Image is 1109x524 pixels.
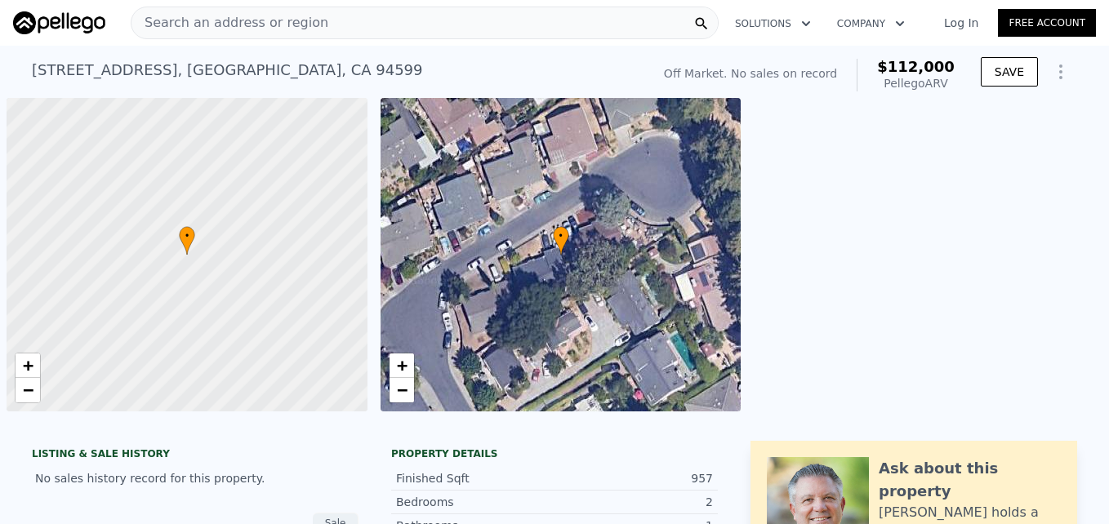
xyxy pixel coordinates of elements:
[554,470,713,486] div: 957
[664,65,837,82] div: Off Market. No sales on record
[390,353,414,378] a: Zoom in
[722,9,824,38] button: Solutions
[16,378,40,402] a: Zoom out
[32,59,423,82] div: [STREET_ADDRESS] , [GEOGRAPHIC_DATA] , CA 94599
[23,380,33,400] span: −
[998,9,1096,37] a: Free Account
[396,380,407,400] span: −
[924,15,998,31] a: Log In
[32,464,359,493] div: No sales history record for this property.
[179,229,195,243] span: •
[391,447,718,460] div: Property details
[179,226,195,255] div: •
[390,378,414,402] a: Zoom out
[32,447,359,464] div: LISTING & SALE HISTORY
[23,355,33,375] span: +
[396,470,554,486] div: Finished Sqft
[131,13,328,33] span: Search an address or region
[877,75,955,91] div: Pellego ARV
[396,355,407,375] span: +
[554,494,713,510] div: 2
[879,457,1061,503] div: Ask about this property
[824,9,918,38] button: Company
[877,58,955,75] span: $112,000
[553,226,569,255] div: •
[553,229,569,243] span: •
[16,353,40,378] a: Zoom in
[396,494,554,510] div: Bedrooms
[13,11,105,34] img: Pellego
[1044,56,1077,88] button: Show Options
[981,57,1038,87] button: SAVE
